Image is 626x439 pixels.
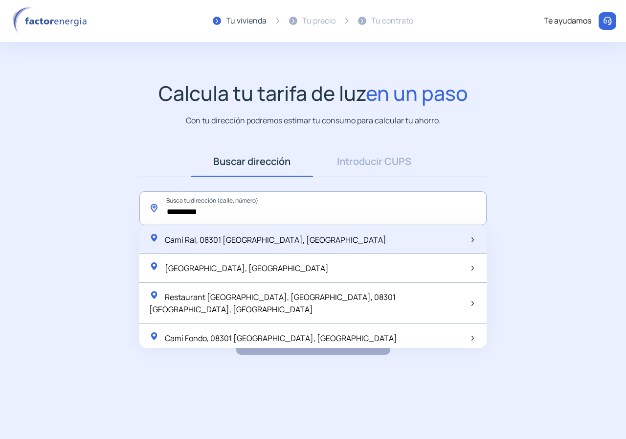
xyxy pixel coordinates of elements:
img: llamar [603,16,612,26]
div: Tu contrato [371,15,413,27]
div: Tu vivienda [226,15,267,27]
img: arrow-next-item.svg [471,301,474,306]
img: location-pin-green.svg [149,331,159,341]
img: location-pin-green.svg [149,233,159,243]
div: Te ayudamos [544,15,591,27]
img: arrow-next-item.svg [471,266,474,271]
img: arrow-next-item.svg [471,237,474,242]
img: logo factor [10,7,93,35]
a: Introducir CUPS [313,146,435,177]
img: arrow-next-item.svg [471,336,474,341]
span: Camí Fondo, 08301 [GEOGRAPHIC_DATA], [GEOGRAPHIC_DATA] [165,333,397,344]
img: location-pin-green.svg [149,261,159,271]
span: Restaurant [GEOGRAPHIC_DATA], [GEOGRAPHIC_DATA], 08301 [GEOGRAPHIC_DATA], [GEOGRAPHIC_DATA] [149,292,396,315]
span: Camí Ral, 08301 [GEOGRAPHIC_DATA], [GEOGRAPHIC_DATA] [165,234,386,245]
img: location-pin-green.svg [149,290,159,300]
div: Tu precio [302,15,335,27]
p: Con tu dirección podremos estimar tu consumo para calcular tu ahorro. [186,115,441,127]
span: [GEOGRAPHIC_DATA], [GEOGRAPHIC_DATA] [165,263,329,274]
a: Buscar dirección [191,146,313,177]
span: en un paso [366,79,468,107]
h1: Calcula tu tarifa de luz [158,81,468,105]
